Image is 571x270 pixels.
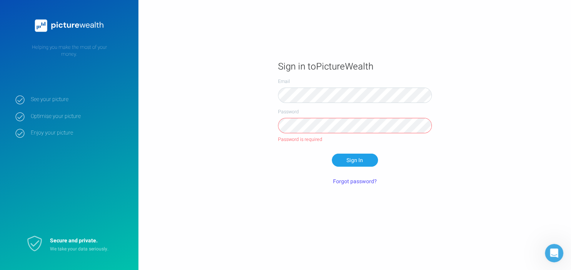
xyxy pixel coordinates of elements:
button: Forgot password? [328,175,381,188]
iframe: Intercom live chat [545,244,563,262]
strong: Secure and private. [50,237,98,245]
label: Password [278,108,432,115]
h1: Sign in to PictureWealth [278,61,432,73]
button: Sign In [332,154,378,167]
strong: Enjoy your picture [31,129,127,136]
img: PictureWealth [31,15,108,36]
strong: Optimise your picture [31,113,127,120]
p: Helping you make the most of your money. [15,44,123,58]
div: Password is required [278,133,432,146]
label: Email [278,78,432,85]
p: We take your data seriously. [50,246,119,252]
strong: See your picture [31,96,127,103]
